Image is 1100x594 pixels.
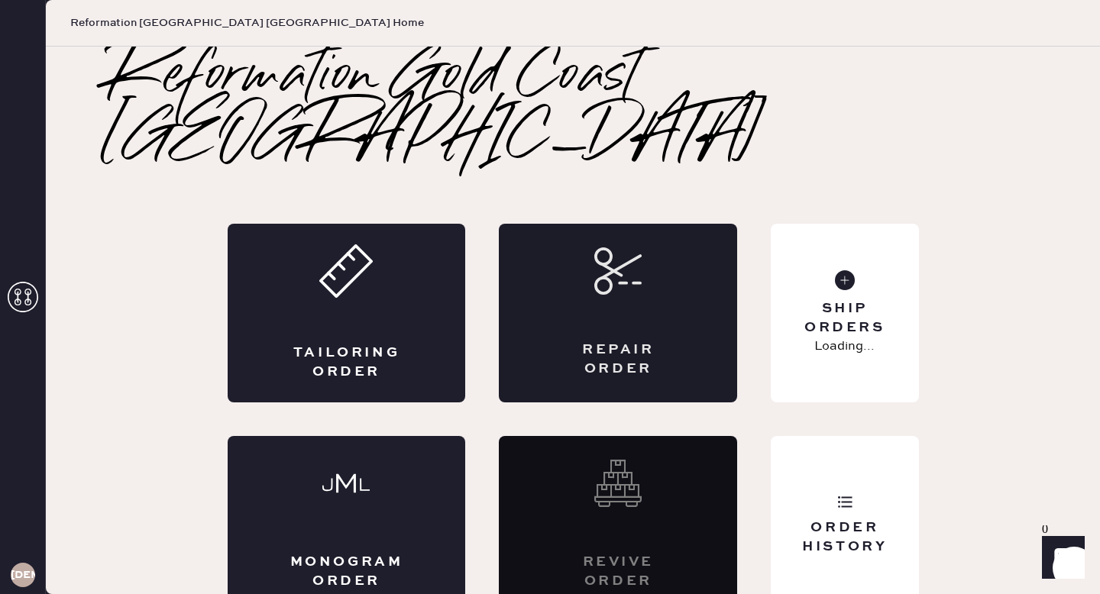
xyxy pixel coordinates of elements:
[783,299,906,337] div: Ship Orders
[1027,525,1093,591] iframe: Front Chat
[783,518,906,557] div: Order History
[289,344,405,382] div: Tailoring Order
[560,553,676,591] div: Revive order
[107,47,1039,169] h2: Reformation Gold Coast [GEOGRAPHIC_DATA]
[814,337,875,356] p: Loading...
[11,570,35,580] h3: [DEMOGRAPHIC_DATA]
[70,15,424,31] span: Reformation [GEOGRAPHIC_DATA] [GEOGRAPHIC_DATA] Home
[560,341,676,379] div: Repair Order
[289,553,405,591] div: Monogram Order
